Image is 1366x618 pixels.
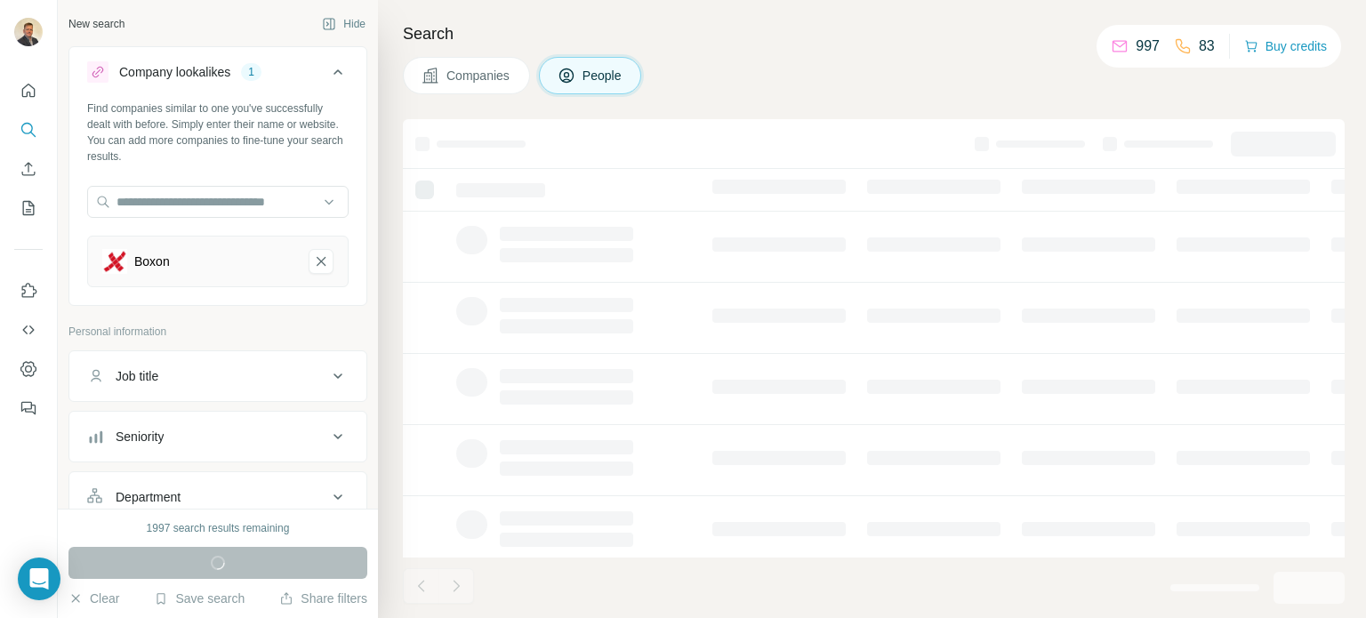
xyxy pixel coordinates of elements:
div: 1 [241,64,261,80]
p: 83 [1199,36,1215,57]
button: Feedback [14,392,43,424]
p: 997 [1136,36,1160,57]
button: Department [69,476,366,518]
button: Seniority [69,415,366,458]
div: Department [116,488,181,506]
div: Open Intercom Messenger [18,558,60,600]
button: Quick start [14,75,43,107]
div: Company lookalikes [119,63,230,81]
div: Boxon [134,253,170,270]
button: My lists [14,192,43,224]
button: Clear [68,590,119,607]
button: Boxon-remove-button [309,249,333,274]
h4: Search [403,21,1345,46]
button: Save search [154,590,245,607]
span: Companies [446,67,511,84]
button: Enrich CSV [14,153,43,185]
div: Seniority [116,428,164,445]
img: Boxon-logo [102,249,127,274]
button: Use Surfe API [14,314,43,346]
button: Buy credits [1244,34,1327,59]
button: Job title [69,355,366,397]
button: Use Surfe on LinkedIn [14,275,43,307]
button: Share filters [279,590,367,607]
img: Avatar [14,18,43,46]
div: 1997 search results remaining [147,520,290,536]
span: People [583,67,623,84]
p: Personal information [68,324,367,340]
div: Job title [116,367,158,385]
div: New search [68,16,125,32]
button: Company lookalikes1 [69,51,366,100]
button: Dashboard [14,353,43,385]
div: Find companies similar to one you've successfully dealt with before. Simply enter their name or w... [87,100,349,165]
button: Hide [309,11,378,37]
button: Search [14,114,43,146]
